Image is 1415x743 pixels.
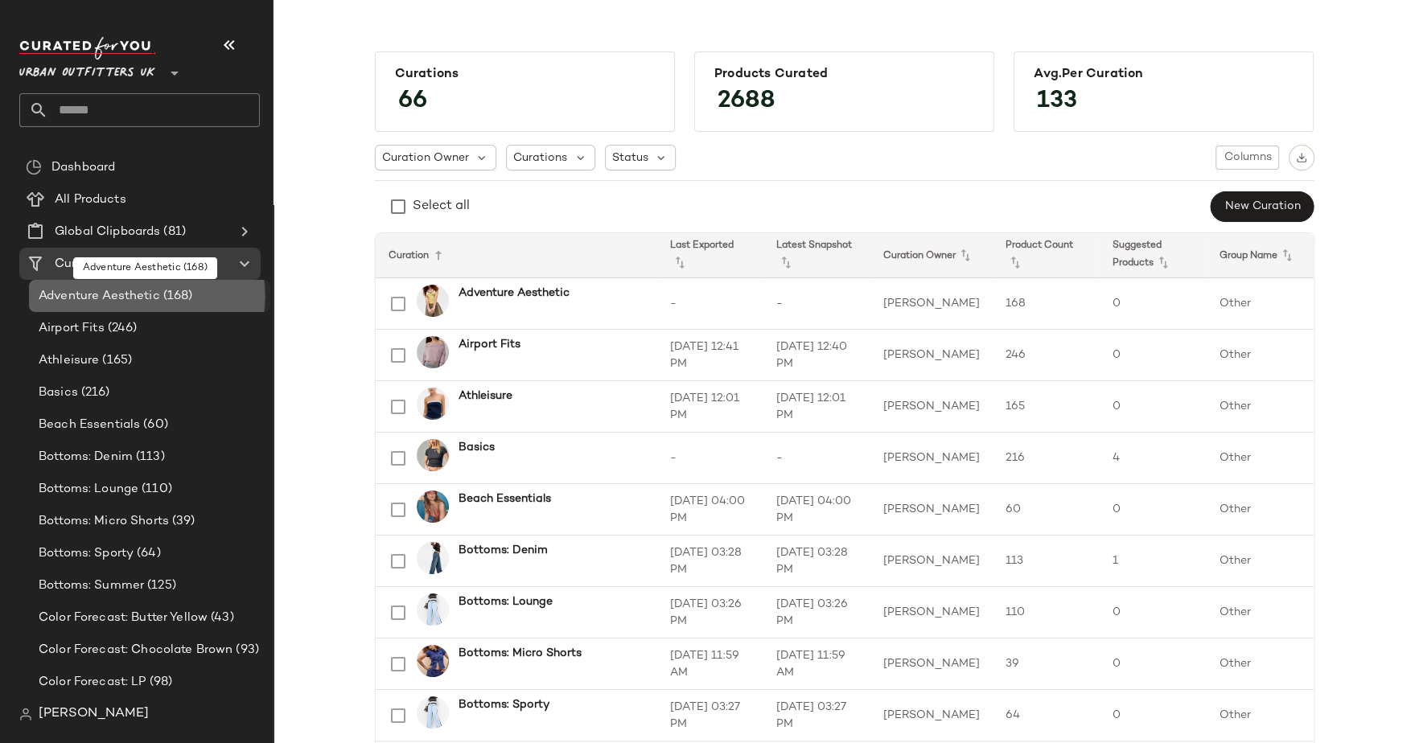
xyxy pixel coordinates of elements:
[993,587,1100,638] td: 110
[657,484,764,536] td: [DATE] 04:00 PM
[1223,151,1271,164] span: Columns
[417,439,449,471] img: 0112920170007_001_b
[763,484,870,536] td: [DATE] 04:00 PM
[1034,67,1294,82] div: Avg.per Curation
[133,448,165,466] span: (113)
[763,233,870,278] th: Latest Snapshot
[55,255,113,273] span: Curations
[870,381,993,433] td: [PERSON_NAME]
[39,641,232,659] span: Color Forecast: Chocolate Brown
[1100,536,1207,587] td: 1
[612,150,648,166] span: Status
[1207,278,1314,330] td: Other
[1216,146,1278,170] button: Columns
[1100,233,1207,278] th: Suggested Products
[99,351,132,370] span: (165)
[39,384,78,402] span: Basics
[993,330,1100,381] td: 246
[1207,536,1314,587] td: Other
[763,638,870,690] td: [DATE] 11:59 AM
[657,536,764,587] td: [DATE] 03:28 PM
[993,278,1100,330] td: 168
[39,416,140,434] span: Beach Essentials
[870,690,993,741] td: [PERSON_NAME]
[1224,200,1300,213] span: New Curation
[993,233,1100,278] th: Product Count
[55,191,126,209] span: All Products
[19,37,156,60] img: cfy_white_logo.C9jOOHJF.svg
[870,278,993,330] td: [PERSON_NAME]
[870,233,993,278] th: Curation Owner
[1207,330,1314,381] td: Other
[39,704,149,724] span: [PERSON_NAME]
[395,67,655,82] div: Curations
[870,330,993,381] td: [PERSON_NAME]
[1100,433,1207,484] td: 4
[1207,433,1314,484] td: Other
[657,278,764,330] td: -
[993,381,1100,433] td: 165
[993,536,1100,587] td: 113
[39,673,146,692] span: Color Forecast: LP
[146,673,173,692] span: (98)
[39,512,169,531] span: Bottoms: Micro Shorts
[232,641,259,659] span: (93)
[144,577,176,595] span: (125)
[160,287,193,306] span: (168)
[39,577,144,595] span: Bottoms: Summer
[1207,233,1314,278] th: Group Name
[1207,484,1314,536] td: Other
[134,544,161,563] span: (64)
[138,480,172,499] span: (110)
[763,536,870,587] td: [DATE] 03:28 PM
[417,388,449,420] img: 0148347820013_041_a2
[993,433,1100,484] td: 216
[1207,690,1314,741] td: Other
[870,587,993,638] td: [PERSON_NAME]
[657,690,764,741] td: [DATE] 03:27 PM
[208,609,234,627] span: (43)
[657,381,764,433] td: [DATE] 12:01 PM
[1100,381,1207,433] td: 0
[39,319,105,338] span: Airport Fits
[714,67,974,82] div: Products Curated
[1207,638,1314,690] td: Other
[19,708,32,720] img: svg%3e
[993,638,1100,690] td: 39
[993,690,1100,741] td: 64
[55,223,160,241] span: Global Clipboards
[657,587,764,638] td: [DATE] 03:26 PM
[1100,587,1207,638] td: 0
[1296,152,1307,163] img: svg%3e
[459,491,551,507] b: Beach Essentials
[459,336,520,353] b: Airport Fits
[513,150,567,166] span: Curations
[51,158,115,177] span: Dashboard
[39,351,99,370] span: Athleisure
[376,233,657,278] th: Curation
[459,388,512,404] b: Athleisure
[763,278,870,330] td: -
[169,512,195,531] span: (39)
[39,480,138,499] span: Bottoms: Lounge
[701,72,792,130] span: 2688
[39,609,208,627] span: Color Forecast: Butter Yellow
[657,233,764,278] th: Last Exported
[763,381,870,433] td: [DATE] 12:01 PM
[382,72,443,130] span: 66
[1100,484,1207,536] td: 0
[19,55,155,84] span: Urban Outfitters UK
[459,542,548,559] b: Bottoms: Denim
[1100,278,1207,330] td: 0
[459,645,582,662] b: Bottoms: Micro Shorts
[39,544,134,563] span: Bottoms: Sporty
[763,587,870,638] td: [DATE] 03:26 PM
[459,593,553,610] b: Bottoms: Lounge
[39,287,160,306] span: Adventure Aesthetic
[1021,72,1093,130] span: 133
[26,159,42,175] img: svg%3e
[459,439,495,456] b: Basics
[1207,381,1314,433] td: Other
[39,448,133,466] span: Bottoms: Denim
[417,491,449,523] img: 0152972620004_060_m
